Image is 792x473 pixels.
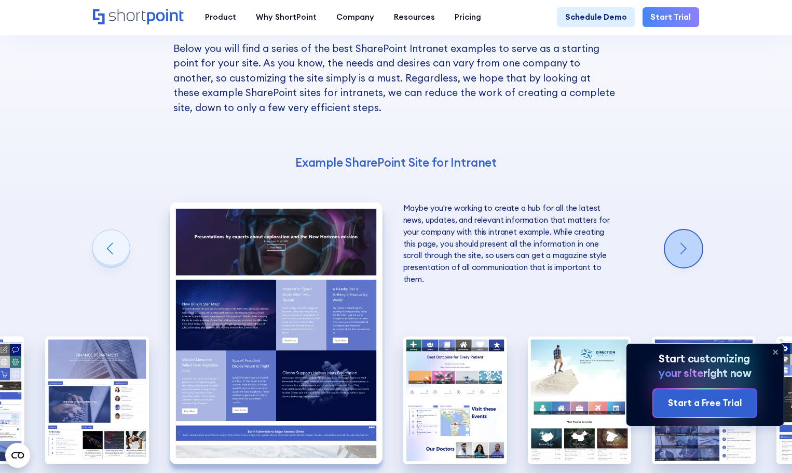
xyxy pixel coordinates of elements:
button: Open CMP widget [5,443,30,468]
a: Why ShortPoint [246,7,326,27]
div: Resources [394,11,435,23]
a: Company [326,7,384,27]
img: Best SharePoint Intranet Travel [528,336,632,464]
div: Next slide [665,230,702,267]
p: Below you will find a series of the best SharePoint Intranet examples to serve as a starting poin... [173,41,619,115]
a: Pricing [445,7,491,27]
div: Previous slide [92,230,130,267]
div: 7 / 10 [528,336,632,464]
img: Best Intranet Example Healthcare [403,336,507,464]
div: 8 / 10 [652,336,756,464]
div: Start a Free Trial [668,397,742,410]
a: Resources [384,7,445,27]
div: Pricing [455,11,481,23]
div: Why ShortPoint [256,11,317,23]
div: Product [205,11,236,23]
a: Home [93,9,185,26]
a: Product [195,7,246,27]
a: Start a Free Trial [653,389,756,417]
div: 5 / 10 [170,202,383,464]
div: 6 / 10 [403,336,507,464]
iframe: Chat Widget [740,423,792,473]
a: Start Trial [643,7,699,27]
img: Best SharePoint Intranet Example Technology [170,202,383,464]
div: Company [336,11,374,23]
div: 4 / 10 [45,336,149,464]
img: Intranet Page Example Legal [652,336,756,464]
p: Maybe you're working to create a hub for all the latest news, updates, and relevant information t... [403,202,616,286]
img: Best SharePoint Intranet Example Department [45,336,149,464]
a: Schedule Demo [557,7,635,27]
h4: Example SharePoint Site for Intranet [173,155,619,170]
